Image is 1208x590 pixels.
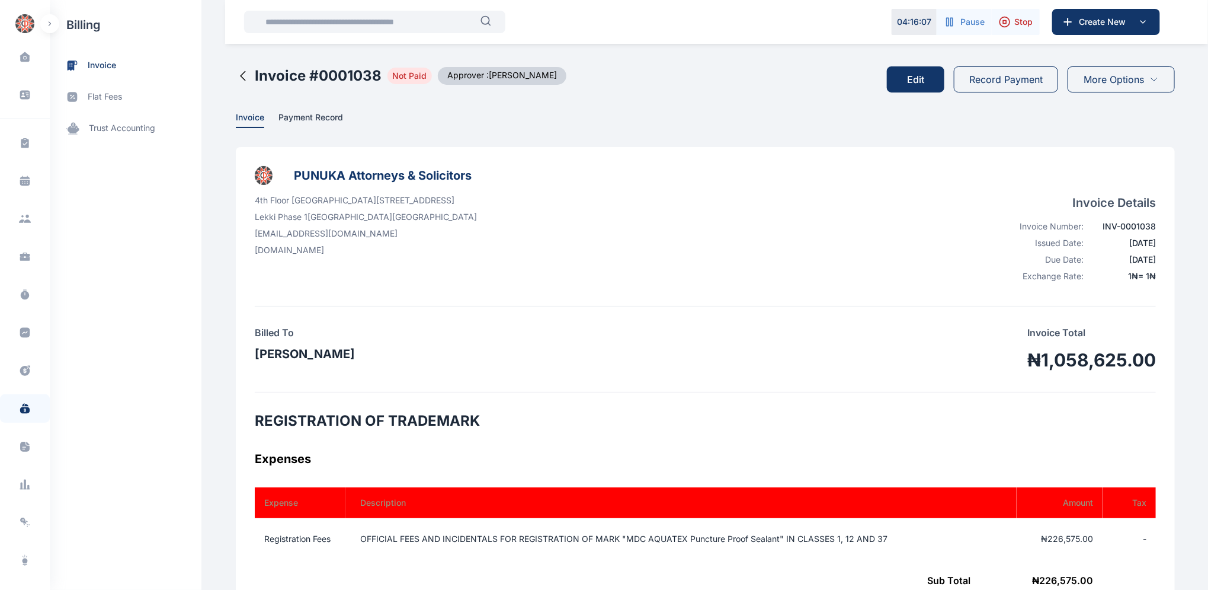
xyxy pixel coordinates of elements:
[88,59,116,72] span: invoice
[927,575,970,586] span: Sub Total
[89,122,155,135] span: trust accounting
[255,166,273,185] img: businessLogo
[937,9,992,35] button: Pause
[438,67,566,85] span: Approver : [PERSON_NAME]
[1008,221,1084,232] div: Invoice Number:
[294,166,472,185] h3: PUNUKA Attorneys & Solicitors
[954,66,1058,93] button: Record Payment
[255,449,1156,468] h3: Expenses
[1008,254,1084,266] div: Due Date:
[887,57,954,102] a: Edit
[50,81,201,113] a: flat fees
[1091,221,1156,232] div: INV-0001038
[88,91,122,103] span: flat fees
[897,16,931,28] p: 04 : 16 : 07
[1091,270,1156,282] div: 1 ₦ = 1 ₦
[1008,237,1084,249] div: Issued Date:
[1052,9,1160,35] button: Create New
[255,228,477,240] p: [EMAIL_ADDRESS][DOMAIN_NAME]
[1027,326,1156,340] p: Invoice Total
[1091,237,1156,249] div: [DATE]
[255,326,355,340] h4: Billed To
[954,57,1058,102] a: Record Payment
[887,66,944,93] button: Edit
[1014,16,1033,28] span: Stop
[255,518,346,560] td: Registration Fees
[255,412,1156,430] h2: REGISTRATION OF TRADEMARK
[1084,72,1145,87] span: More Options
[1091,254,1156,266] div: [DATE]
[50,50,201,81] a: invoice
[387,68,432,84] span: Not Paid
[255,487,346,518] th: Expense
[1027,349,1156,371] h1: ₦1,058,625.00
[255,194,477,206] p: 4th Floor [GEOGRAPHIC_DATA][STREET_ADDRESS]
[255,66,382,85] h2: Invoice # 0001038
[1103,518,1156,560] td: -
[50,113,201,144] a: trust accounting
[255,211,477,223] p: Lekki Phase 1 [GEOGRAPHIC_DATA] [GEOGRAPHIC_DATA]
[346,487,1017,518] th: Description
[992,9,1040,35] button: Stop
[278,112,343,125] span: Payment Record
[255,244,477,256] p: [DOMAIN_NAME]
[255,345,355,363] h3: [PERSON_NAME]
[1008,194,1156,211] h4: Invoice Details
[1017,518,1103,560] td: ₦226,575.00
[1103,487,1156,518] th: Tax
[1074,16,1136,28] span: Create New
[236,112,264,125] span: Invoice
[1008,270,1084,282] div: Exchange Rate:
[346,518,1017,560] td: OFFICIAL FEES AND INCIDENTALS FOR REGISTRATION OF MARK "MDC AQUATEX Puncture Proof Sealant" IN CL...
[960,16,985,28] span: Pause
[1017,487,1103,518] th: Amount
